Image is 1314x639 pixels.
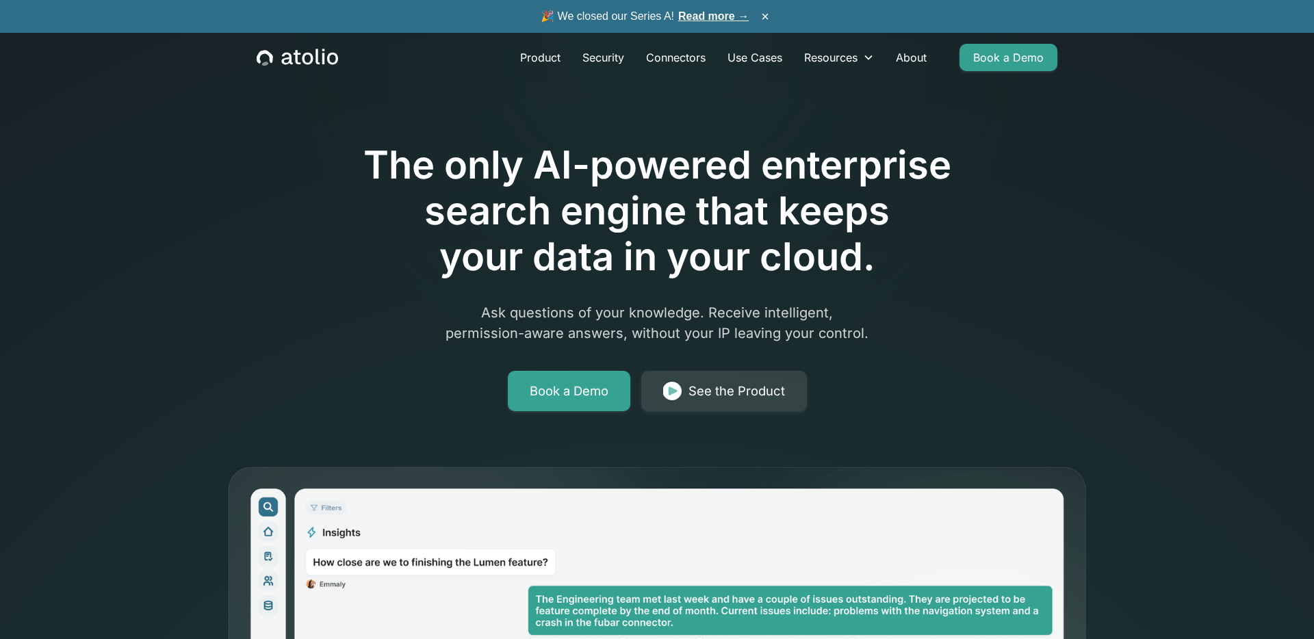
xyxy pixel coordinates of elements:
[885,44,938,71] a: About
[804,49,858,66] div: Resources
[641,371,807,412] a: See the Product
[541,8,749,25] span: 🎉 We closed our Series A!
[508,371,630,412] a: Book a Demo
[257,49,338,66] a: home
[717,44,793,71] a: Use Cases
[307,142,1007,281] h1: The only AI-powered enterprise search engine that keeps your data in your cloud.
[394,302,920,343] p: Ask questions of your knowledge. Receive intelligent, permission-aware answers, without your IP l...
[959,44,1057,71] a: Book a Demo
[635,44,717,71] a: Connectors
[688,382,785,401] div: See the Product
[757,9,773,24] button: ×
[509,44,571,71] a: Product
[793,44,885,71] div: Resources
[571,44,635,71] a: Security
[678,10,749,22] a: Read more →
